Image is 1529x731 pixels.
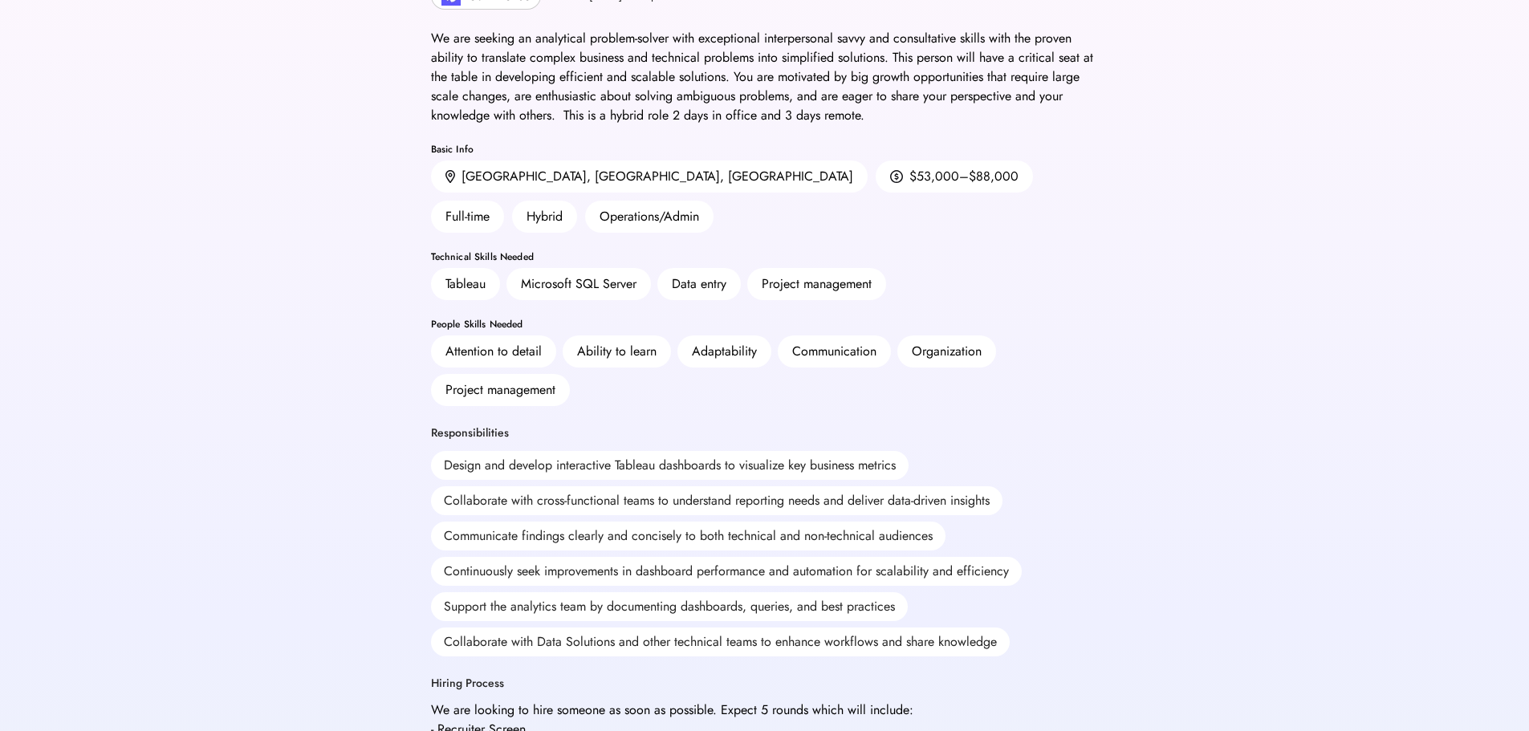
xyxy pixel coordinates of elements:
[672,274,726,294] div: Data entry
[445,380,555,400] div: Project management
[431,592,908,621] div: Support the analytics team by documenting dashboards, queries, and best practices
[585,201,714,233] div: Operations/Admin
[445,342,542,361] div: Attention to detail
[431,451,909,480] div: Design and develop interactive Tableau dashboards to visualize key business metrics
[431,627,1010,656] div: Collaborate with Data Solutions and other technical teams to enhance workflows and share knowledge
[431,425,509,441] div: Responsibilities
[431,252,1099,262] div: Technical Skills Needed
[431,522,945,550] div: Communicate findings clearly and concisely to both technical and non-technical audiences
[431,676,504,692] div: Hiring Process
[890,169,903,184] img: money.svg
[512,201,577,233] div: Hybrid
[431,29,1099,125] div: We are seeking an analytical problem-solver with exceptional interpersonal savvy and consultative...
[445,274,486,294] div: Tableau
[692,342,757,361] div: Adaptability
[521,274,636,294] div: Microsoft SQL Server
[445,170,455,184] img: location.svg
[431,144,1099,154] div: Basic Info
[431,486,1002,515] div: Collaborate with cross-functional teams to understand reporting needs and deliver data-driven ins...
[431,557,1022,586] div: Continuously seek improvements in dashboard performance and automation for scalability and effici...
[792,342,876,361] div: Communication
[762,274,872,294] div: Project management
[577,342,657,361] div: Ability to learn
[431,319,1099,329] div: People Skills Needed
[912,342,982,361] div: Organization
[431,201,504,233] div: Full-time
[462,167,853,186] div: [GEOGRAPHIC_DATA], [GEOGRAPHIC_DATA], [GEOGRAPHIC_DATA]
[909,167,1019,186] div: $53,000–$88,000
